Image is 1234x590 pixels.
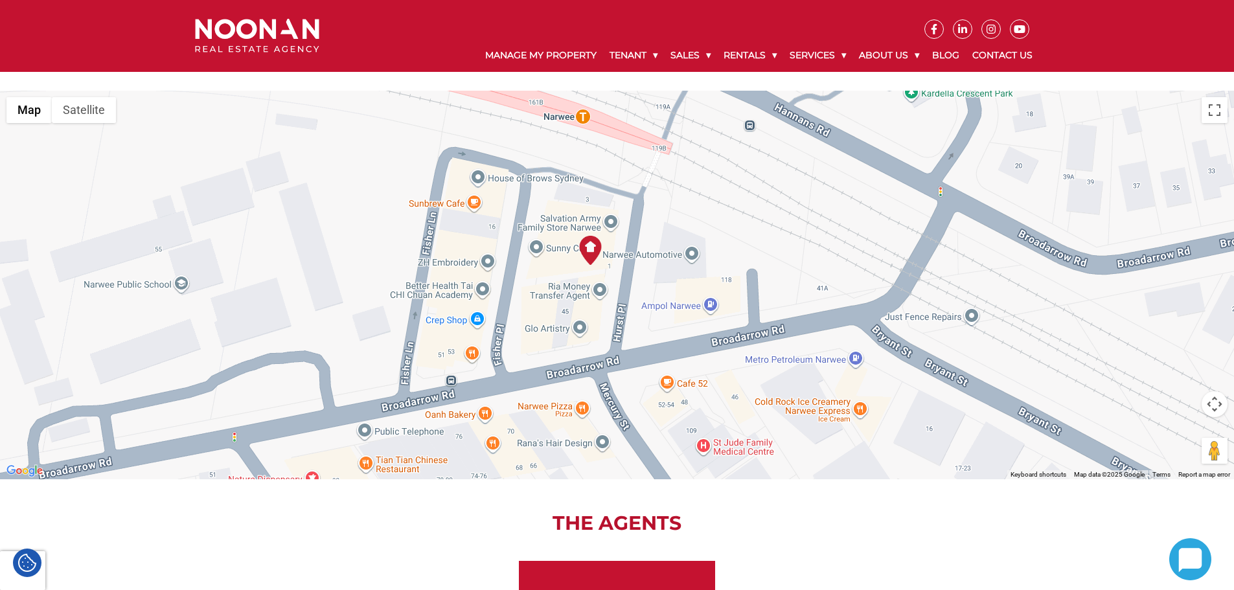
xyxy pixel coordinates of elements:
a: Terms (opens in new tab) [1152,471,1171,478]
a: Sales [664,39,717,72]
a: Open this area in Google Maps (opens a new window) [3,462,46,479]
button: Show street map [6,97,52,123]
a: Tenant [603,39,664,72]
a: Contact Us [966,39,1039,72]
a: Report a map error [1178,471,1230,478]
div: Cookie Settings [13,549,41,577]
a: Blog [926,39,966,72]
button: Show satellite imagery [52,97,116,123]
a: About Us [852,39,926,72]
button: Map camera controls [1202,391,1228,417]
img: Google [3,462,46,479]
a: Services [783,39,852,72]
button: Keyboard shortcuts [1011,470,1066,479]
a: Manage My Property [479,39,603,72]
a: Rentals [717,39,783,72]
img: Noonan Real Estate Agency [195,19,319,53]
button: Toggle fullscreen view [1202,97,1228,123]
span: Map data ©2025 Google [1074,471,1145,478]
button: Drag Pegman onto the map to open Street View [1202,438,1228,464]
h2: The Agents [185,512,1049,535]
